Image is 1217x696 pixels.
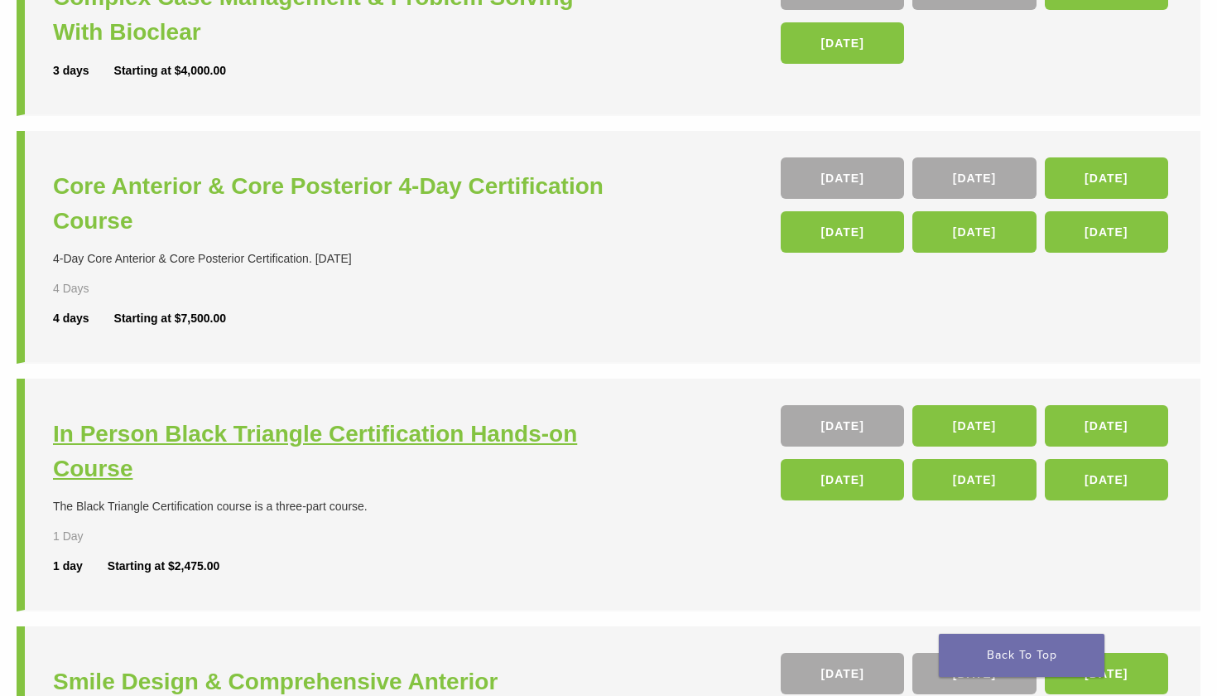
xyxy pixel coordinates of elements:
a: [DATE] [781,22,904,64]
div: Starting at $7,500.00 [114,310,226,327]
div: 4 Days [53,280,137,297]
div: 3 days [53,62,114,80]
a: Core Anterior & Core Posterior 4-Day Certification Course [53,169,613,239]
div: 1 day [53,558,108,575]
a: [DATE] [912,211,1036,253]
div: Starting at $4,000.00 [114,62,226,80]
a: [DATE] [781,211,904,253]
a: [DATE] [1045,405,1168,447]
div: 4 days [53,310,114,327]
a: [DATE] [912,653,1036,694]
a: [DATE] [781,653,904,694]
a: Back To Top [939,634,1104,677]
a: [DATE] [781,459,904,500]
div: , , , , , [781,157,1172,261]
div: 1 Day [53,528,137,545]
a: [DATE] [1045,211,1168,253]
div: 4-Day Core Anterior & Core Posterior Certification. [DATE] [53,250,613,268]
a: [DATE] [781,405,904,447]
a: [DATE] [912,459,1036,500]
div: , , , , , [781,405,1172,509]
a: [DATE] [912,157,1036,199]
a: In Person Black Triangle Certification Hands-on Course [53,417,613,486]
a: [DATE] [912,405,1036,447]
div: Starting at $2,475.00 [108,558,219,575]
a: [DATE] [1045,459,1168,500]
a: [DATE] [781,157,904,199]
a: [DATE] [1045,157,1168,199]
div: The Black Triangle Certification course is a three-part course. [53,498,613,515]
a: [DATE] [1045,653,1168,694]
